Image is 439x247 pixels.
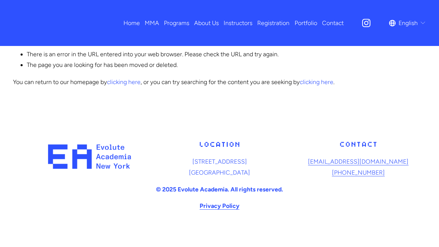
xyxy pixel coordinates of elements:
[164,17,189,28] span: Programs
[107,78,141,85] a: clicking here
[145,17,159,29] a: folder dropdown
[13,11,95,35] img: EA
[257,17,289,29] a: Registration
[27,49,426,60] li: There is an error in the URL entered into your web browser. Please check the URL and try again.
[152,156,287,178] p: [STREET_ADDRESS] [GEOGRAPHIC_DATA]
[27,59,426,70] li: The page you are looking for has been moved or deleted.
[194,17,219,29] a: About Us
[13,77,426,87] p: You can return to our homepage by , or you can try searching for the content you are seeking by .
[389,17,426,29] div: language picker
[399,17,418,28] span: English
[308,156,408,167] a: [EMAIL_ADDRESS][DOMAIN_NAME]
[295,17,317,29] a: Portfolio
[361,18,371,28] a: Instagram
[123,17,140,29] a: Home
[332,167,385,178] a: [PHONE_NUMBER]
[200,202,239,209] strong: Privacy Policy
[224,17,252,29] a: Instructors
[200,200,239,211] a: Privacy Policy
[300,78,333,85] a: clicking here
[164,17,189,29] a: folder dropdown
[322,17,344,29] a: Contact
[145,17,159,28] span: MMA
[156,186,283,193] strong: © 2025 Evolute Academia. All rights reserved.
